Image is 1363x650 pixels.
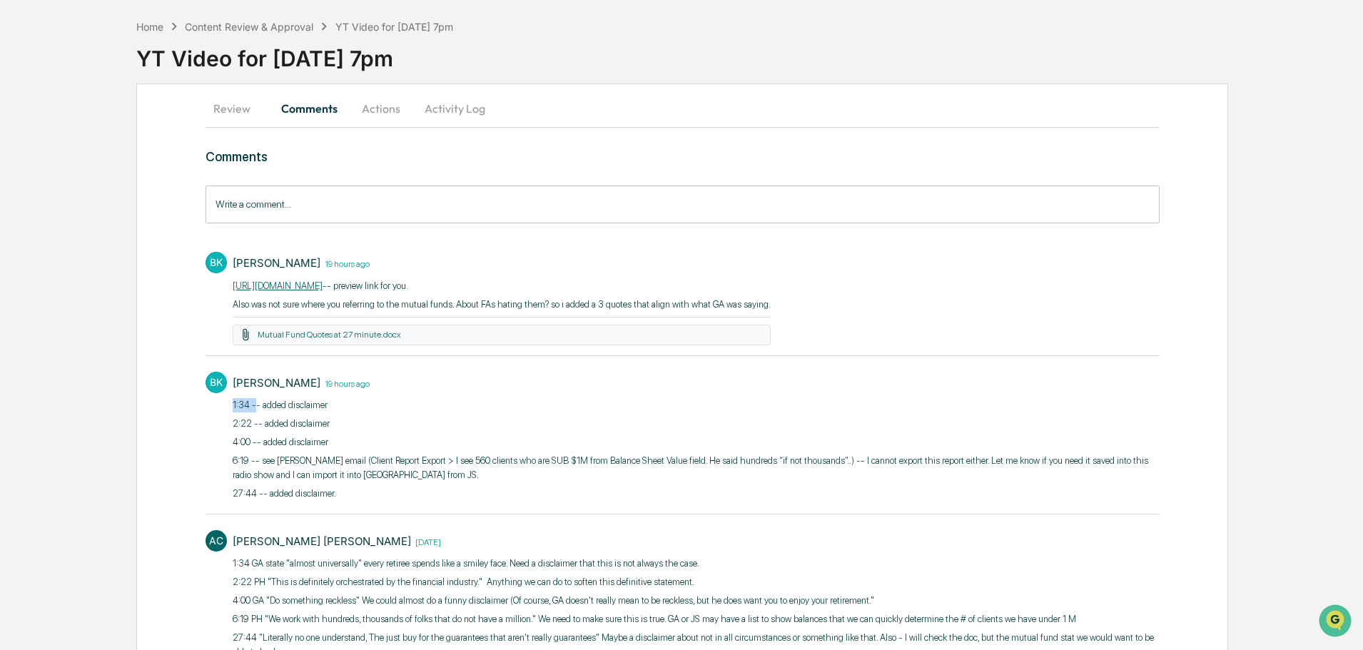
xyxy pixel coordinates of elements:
a: Mutual Fund Quotes at 27 minute.docx [258,330,400,340]
p: 27:44 -- added disclaimer. [233,487,1160,501]
div: secondary tabs example [206,91,1160,126]
time: Tuesday, September 9, 2025 at 4:41:05 PM EDT [320,377,370,389]
a: 🗄️Attestations [98,248,183,273]
div: BK [206,252,227,273]
span: Data Lookup [29,280,90,295]
span: Preclearance [29,253,92,268]
div: Start new chat [49,109,234,123]
a: 🔎Data Lookup [9,275,96,300]
div: Content Review & Approval [185,21,313,33]
p: 1:34 GA state "almost universally" every retiree spends like a smiley face. Need a disclaimer tha... [233,557,1160,571]
span: Attestations [118,253,177,268]
div: 🔎 [14,282,26,293]
img: 1746055101610-c473b297-6a78-478c-a979-82029cc54cd1 [14,109,40,135]
p: Also was not sure where you referring to the mutual funds. About FAs hating them? so i added a 3 ... [233,298,771,312]
button: Review [206,91,270,126]
div: 🖐️ [14,255,26,266]
img: Cameron Burns [14,181,37,203]
div: We're available if you need us! [49,123,181,135]
p: 2:22 PH "This is definitely orchestrated by the financial industry." ​ Anything we can do to soft... [233,575,1160,589]
button: Comments [270,91,349,126]
span: Pylon [142,315,173,326]
div: [PERSON_NAME] [233,256,320,270]
p: 4:00 -- added disclaimer [233,435,1160,450]
button: See all [221,156,260,173]
span: • [118,194,123,205]
img: 1746055101610-c473b297-6a78-478c-a979-82029cc54cd1 [29,195,40,206]
span: [DATE] [126,194,156,205]
div: 🗄️ [103,255,115,266]
div: AC [206,530,227,552]
a: Powered byPylon [101,315,173,326]
p: 4:00 GA "Do something reckless" We could almost do a funny disclaimer (Of course, GA doesn't real... [233,594,1160,608]
a: [URL][DOMAIN_NAME] [233,280,323,291]
button: Actions [349,91,413,126]
button: Activity Log [413,91,497,126]
p: 6:19 PH "We work with hundreds, thousands of folks that do not have a million." We need to make s... [233,612,1160,626]
p: 6:19 -- see [PERSON_NAME] email (Client Report Export > I see 560 clients who are SUB $1M from Ba... [233,454,1160,482]
iframe: Open customer support [1317,603,1356,641]
div: [PERSON_NAME] [PERSON_NAME] [233,534,411,548]
span: [PERSON_NAME] [44,194,116,205]
div: [PERSON_NAME] [233,376,320,390]
div: BK [206,372,227,393]
p: How can we help? [14,30,260,53]
p: 2:22 -- added disclaimer [233,417,1160,431]
time: Monday, September 8, 2025 at 6:09:07 PM EDT [411,535,441,547]
a: 🖐️Preclearance [9,248,98,273]
div: YT Video for [DATE] 7pm [335,21,453,33]
p: 1:34 -- added disclaimer [233,398,1160,412]
div: Past conversations [14,158,96,170]
div: YT Video for [DATE] 7pm [136,34,1363,71]
div: Home [136,21,163,33]
h3: Comments [206,149,1160,164]
button: Start new chat [243,113,260,131]
time: Tuesday, September 9, 2025 at 5:11:04 PM EDT [320,257,370,269]
p: -- preview link for you. [233,279,771,293]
